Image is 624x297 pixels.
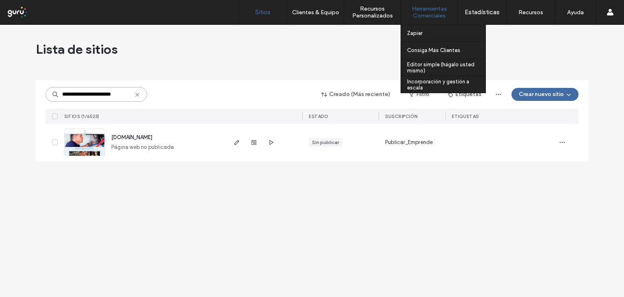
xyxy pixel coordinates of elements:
[452,114,479,119] span: ETIQUETAS
[64,114,100,119] span: SITIOS (1/6523)
[36,41,118,57] span: Lista de sitios
[344,5,401,19] label: Recursos Personalizados
[465,9,500,16] label: Estadísticas
[401,5,457,19] label: Herramientas Comerciales
[407,47,460,53] label: Consiga Más Clientes
[385,138,433,146] span: Publicar_Emprende
[309,114,328,119] span: ESTADO
[407,30,422,36] label: Zapier
[407,79,485,91] label: Incorporación y gestión a escala
[407,42,485,59] a: Consiga Más Clientes
[312,139,339,146] div: Sin publicar
[401,88,438,101] button: Filtro
[407,25,485,41] a: Zapier
[567,9,584,16] label: Ayuda
[292,9,339,16] label: Clientes & Equipo
[17,6,40,13] span: Ayuda
[511,88,578,101] button: Crear nuevo sitio
[407,76,485,93] a: Incorporación y gestión a escala
[385,114,418,119] span: Suscripción
[518,9,543,16] label: Recursos
[407,61,485,74] label: Editor simple (hágalo usted mismo)
[111,134,152,140] a: [DOMAIN_NAME]
[441,88,489,101] button: Etiquetas
[111,143,174,151] span: Página web no publicada
[314,88,398,101] button: Creado (Más reciente)
[407,59,485,76] a: Editor simple (hágalo usted mismo)
[255,9,271,16] label: Sitios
